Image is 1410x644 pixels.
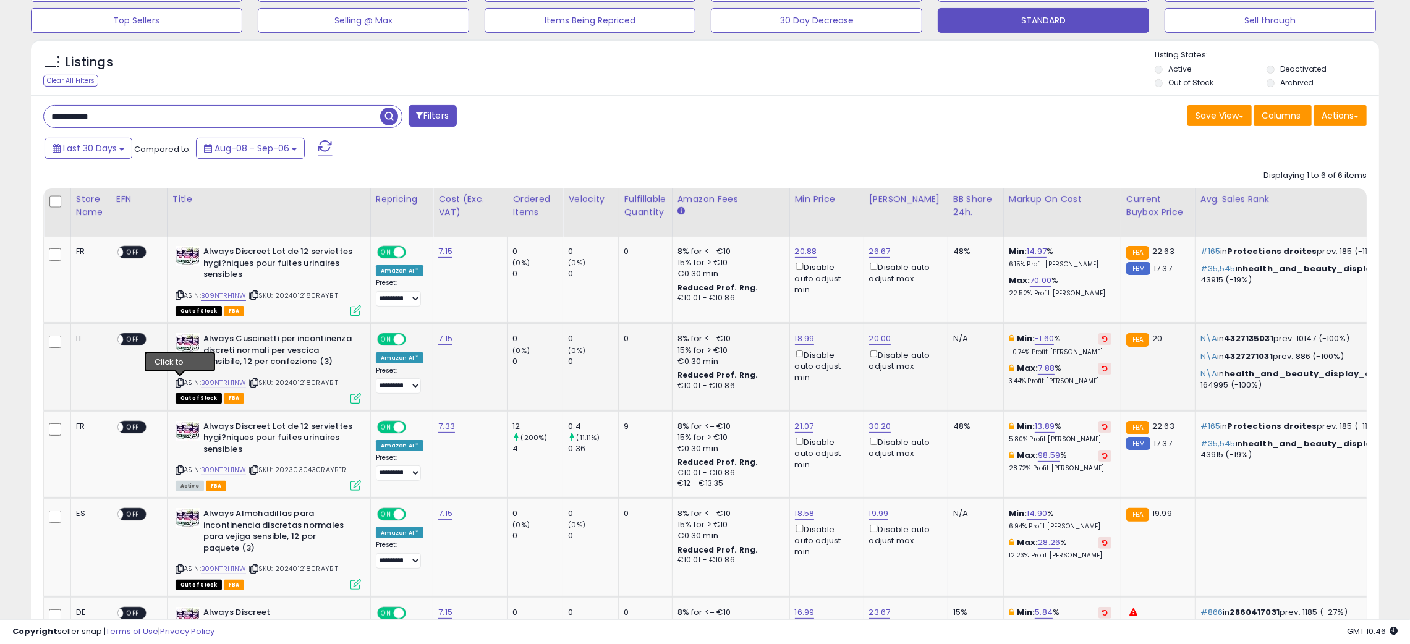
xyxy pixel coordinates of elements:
div: 8% for <= €10 [677,421,780,432]
div: % [1009,363,1111,386]
div: €10.01 - €10.86 [677,381,780,391]
div: 8% for <= €10 [677,508,780,519]
button: Aug-08 - Sep-06 [196,138,305,159]
div: ASIN: [176,333,361,402]
button: Actions [1314,105,1367,126]
span: OFF [404,247,423,258]
b: Max: [1017,362,1038,374]
a: 20.00 [869,333,891,345]
div: 0 [568,530,618,541]
a: 7.15 [438,606,452,619]
a: 21.07 [795,420,814,433]
p: Listing States: [1155,49,1379,61]
span: 19.99 [1152,507,1172,519]
div: EFN [116,193,162,206]
p: 22.52% Profit [PERSON_NAME] [1009,289,1111,298]
a: 7.15 [438,507,452,520]
a: 19.99 [869,507,889,520]
div: €0.30 min [677,268,780,279]
div: Amazon AI * [376,440,424,451]
a: 30.20 [869,420,891,433]
a: 7.15 [438,245,452,258]
span: 22.63 [1152,420,1174,432]
small: (0%) [568,345,585,355]
span: FBA [206,481,227,491]
div: 8% for <= €10 [677,607,780,618]
div: Disable auto adjust max [869,435,938,459]
span: 20 [1152,333,1162,344]
a: 26.67 [869,245,891,258]
label: Deactivated [1280,64,1327,74]
span: | SKU: 2024012180RAYBIT [248,290,339,300]
span: All listings that are currently out of stock and unavailable for purchase on Amazon [176,393,222,404]
span: Columns [1262,109,1301,122]
div: 0 [512,508,563,519]
span: 2860417031 [1230,606,1280,618]
div: [PERSON_NAME] [869,193,943,206]
div: Disable auto adjust min [795,435,854,470]
span: All listings that are currently out of stock and unavailable for purchase on Amazon [176,306,222,316]
div: 0 [512,530,563,541]
span: Protections droites [1228,420,1317,432]
img: 51vLwOskm2L._SL40_.jpg [176,421,200,441]
span: | SKU: 2024012180RAYBIT [248,378,339,388]
label: Archived [1280,77,1314,88]
div: Disable auto adjust min [795,348,854,383]
button: Sell through [1165,8,1376,33]
span: All listings that are currently out of stock and unavailable for purchase on Amazon [176,580,222,590]
span: N\A [1200,333,1217,344]
div: Markup on Cost [1009,193,1116,206]
p: 12.23% Profit [PERSON_NAME] [1009,551,1111,560]
div: BB Share 24h. [953,193,998,219]
div: 0 [624,333,662,344]
button: Selling @ Max [258,8,469,33]
div: FR [76,246,101,257]
span: 4327135031 [1224,333,1273,344]
b: Always Discreet Lot de 12 serviettes hygi?niques pour fuites urinaires sensibles [203,421,354,459]
div: 0 [512,333,563,344]
a: 14.90 [1027,507,1047,520]
b: Max: [1017,449,1038,461]
button: Filters [409,105,457,127]
div: ASIN: [176,246,361,315]
p: 6.94% Profit [PERSON_NAME] [1009,522,1111,531]
div: N/A [953,508,994,519]
div: €0.30 min [677,530,780,541]
small: FBA [1126,508,1149,522]
div: 0 [568,268,618,279]
strong: Copyright [12,625,57,637]
a: 7.15 [438,333,452,345]
div: % [1009,275,1111,298]
div: €10.01 - €10.86 [677,555,780,566]
b: Max: [1009,274,1030,286]
span: ON [378,334,394,345]
div: €10.01 - €10.86 [677,468,780,478]
div: % [1009,246,1111,269]
small: FBA [1126,333,1149,347]
span: #165 [1200,245,1221,257]
b: Always Cuscinetti per incontinenza discreti normali per vescica sensibile, 12 per confezione (3) [203,333,354,371]
b: Min: [1017,420,1035,432]
a: B09NTRH1NW [201,465,247,475]
div: Amazon Fees [677,193,784,206]
span: #866 [1200,606,1223,618]
span: 2025-10-7 10:46 GMT [1347,625,1398,637]
div: FR [76,421,101,432]
img: 51vLwOskm2L._SL40_.jpg [176,333,200,353]
p: 28.72% Profit [PERSON_NAME] [1009,464,1111,473]
small: FBM [1126,437,1150,450]
div: €0.30 min [677,356,780,367]
div: €10.01 - €10.86 [677,293,780,303]
span: 17.37 [1153,263,1172,274]
div: 0 [512,268,563,279]
div: Amazon AI * [376,352,424,363]
button: Last 30 Days [45,138,132,159]
a: 20.88 [795,245,817,258]
a: 14.97 [1027,245,1047,258]
div: ASIN: [176,508,361,588]
a: B09NTRH1NW [201,290,247,301]
div: Min Price [795,193,859,206]
div: N/A [953,333,994,344]
p: 5.80% Profit [PERSON_NAME] [1009,435,1111,444]
a: B09NTRH1NW [201,378,247,388]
